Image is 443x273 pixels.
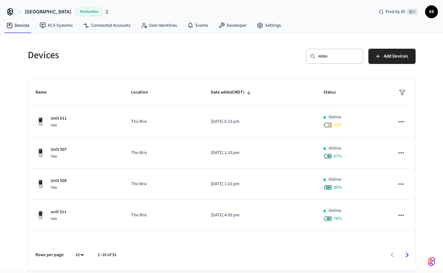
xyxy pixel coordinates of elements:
span: Yale [51,216,57,221]
p: unit 511 [51,209,66,215]
p: Online [329,145,341,152]
span: Add Devices [384,52,408,60]
p: Online [329,114,341,121]
a: Devices [1,20,34,31]
a: Connected Accounts [78,20,136,31]
span: SS [426,6,437,17]
img: Yale Assure Touchscreen Wifi Smart Lock, Satin Nickel, Front [35,117,46,127]
p: The Brix [131,118,196,125]
p: The Brix [131,181,196,187]
span: 78 % [334,215,342,222]
div: 10 [72,250,87,260]
span: Yale [51,185,57,190]
p: The Brix [131,150,196,156]
p: 1–10 of 51 [98,252,117,258]
span: 95 % [334,184,342,191]
button: SS [425,5,438,18]
span: Location [131,87,156,97]
p: Unit 611 [51,115,67,122]
a: User Identities [136,20,182,31]
img: Yale Assure Touchscreen Wifi Smart Lock, Satin Nickel, Front [35,210,46,220]
p: The Brix [131,212,196,219]
img: Yale Assure Touchscreen Wifi Smart Lock, Satin Nickel, Front [35,148,46,158]
button: Add Devices [368,49,416,64]
span: Name [35,87,55,97]
p: Online [329,176,341,183]
div: Find by ID⌘ K [373,6,423,17]
span: 67 % [334,153,342,159]
span: Production [76,8,102,16]
p: Unit 507 [51,146,67,153]
a: Settings [252,20,286,31]
button: Go to next page [400,248,415,262]
p: Unit 509 [51,178,67,184]
span: Date added(MDT) [211,87,253,97]
p: Online [329,239,341,245]
h5: Devices [28,49,218,62]
p: [DATE] 4:09 pm [211,212,308,219]
span: [GEOGRAPHIC_DATA] [25,8,71,16]
img: SeamLogoGradient.69752ec5.svg [428,256,435,267]
img: Yale Assure Touchscreen Wifi Smart Lock, Satin Nickel, Front [35,179,46,189]
span: Yale [51,154,57,159]
span: Status [323,87,344,97]
a: Developer [213,20,252,31]
p: Online [329,207,341,214]
a: ACS Systems [34,20,78,31]
span: ⌘ K [407,9,417,15]
p: [DATE] 1:10 pm [211,181,308,187]
a: Events [182,20,213,31]
span: 53 % [334,122,342,128]
span: Yale [51,122,57,128]
p: [DATE] 5:10 pm [211,118,308,125]
p: Rows per page: [35,252,64,258]
p: [DATE] 1:10 pm [211,150,308,156]
span: Find by ID [386,9,405,15]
